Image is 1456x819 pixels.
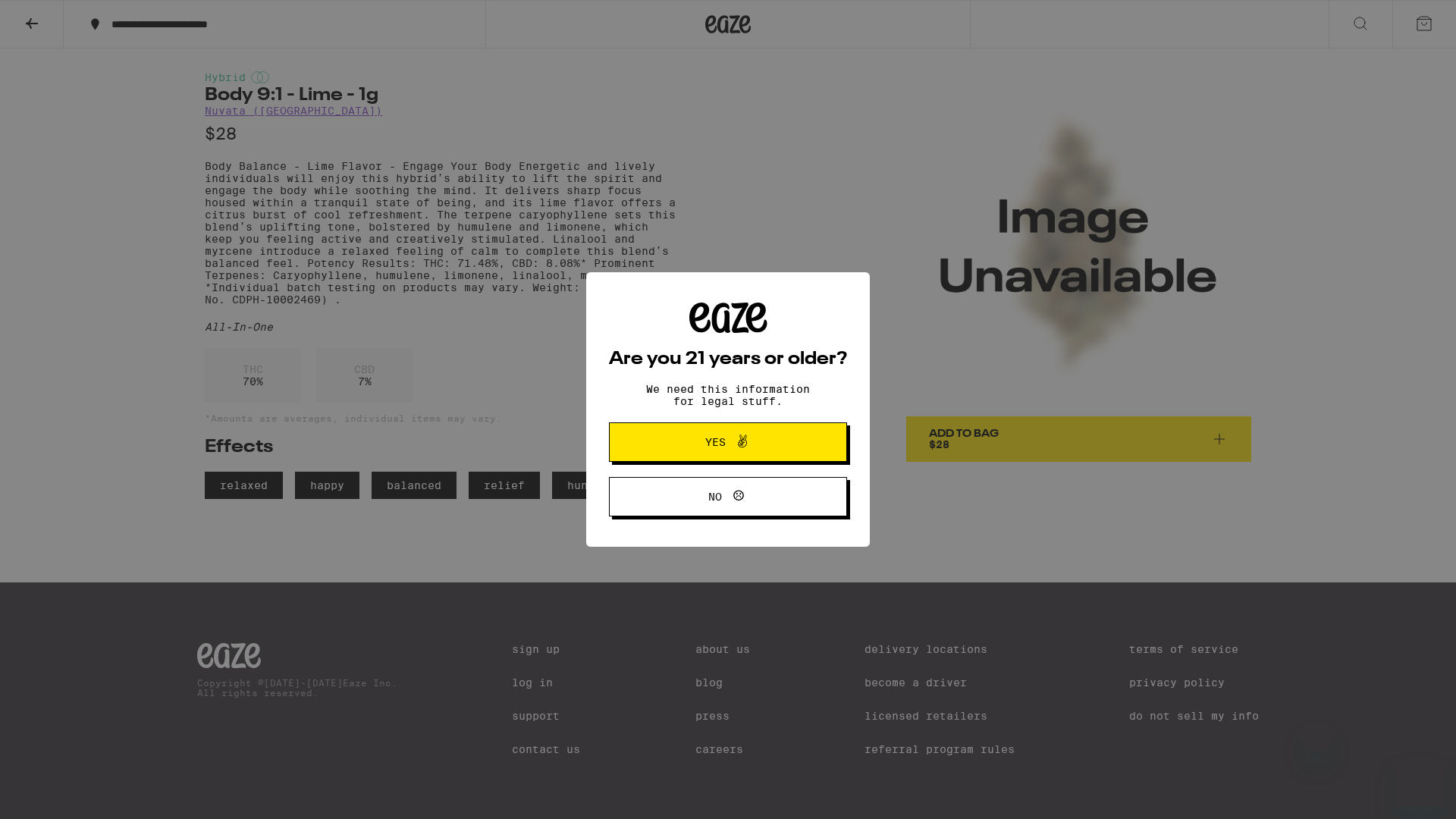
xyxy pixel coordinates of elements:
[609,350,847,369] h2: Are you 21 years or older?
[609,422,847,462] button: Yes
[708,491,722,502] span: No
[1395,758,1444,807] iframe: Button to launch messaging window
[633,383,823,407] p: We need this information for legal stuff.
[705,437,726,447] span: Yes
[1301,722,1332,752] iframe: Close message
[609,477,847,516] button: No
